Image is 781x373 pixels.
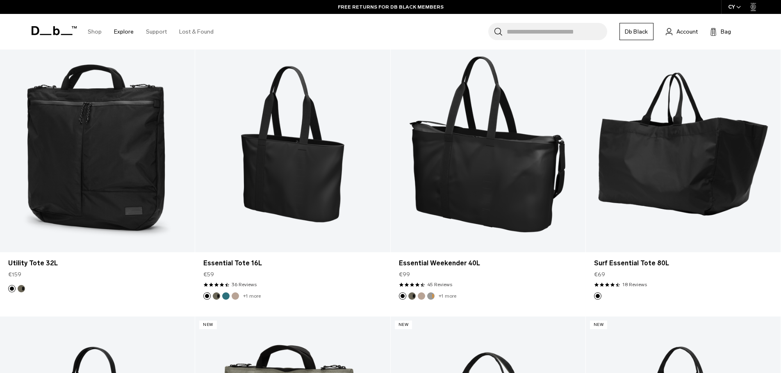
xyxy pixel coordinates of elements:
[195,36,390,252] a: Essential Tote 16L
[8,270,21,279] span: €159
[418,292,425,300] button: Fogbow Beige
[203,270,214,279] span: €59
[222,292,230,300] button: Midnight Teal
[243,293,261,299] a: +1 more
[82,14,220,50] nav: Main Navigation
[391,36,585,252] a: Essential Weekender 40L
[721,27,731,36] span: Bag
[232,292,239,300] button: Fogbow Beige
[586,36,781,252] a: Surf Essential Tote 80L
[710,27,731,36] button: Bag
[146,17,167,46] a: Support
[590,321,608,329] p: New
[8,285,16,292] button: Black Out
[439,293,456,299] a: +1 more
[213,292,220,300] button: Forest Green
[179,17,214,46] a: Lost & Found
[594,270,605,279] span: €69
[199,321,217,329] p: New
[114,17,134,46] a: Explore
[203,258,382,268] a: Essential Tote 16L
[594,258,772,268] a: Surf Essential Tote 80L
[399,292,406,300] button: Black Out
[594,292,601,300] button: Black Out
[338,3,444,11] a: FREE RETURNS FOR DB BLACK MEMBERS
[427,281,452,288] a: 45 reviews
[18,285,25,292] button: Forest Green
[399,270,410,279] span: €99
[676,27,698,36] span: Account
[232,281,257,288] a: 36 reviews
[622,281,647,288] a: 18 reviews
[619,23,653,40] a: Db Black
[399,258,577,268] a: Essential Weekender 40L
[88,17,102,46] a: Shop
[666,27,698,36] a: Account
[395,321,412,329] p: New
[203,292,211,300] button: Black Out
[427,292,435,300] button: Sand Grey
[8,258,187,268] a: Utility Tote 32L
[408,292,416,300] button: Forest Green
